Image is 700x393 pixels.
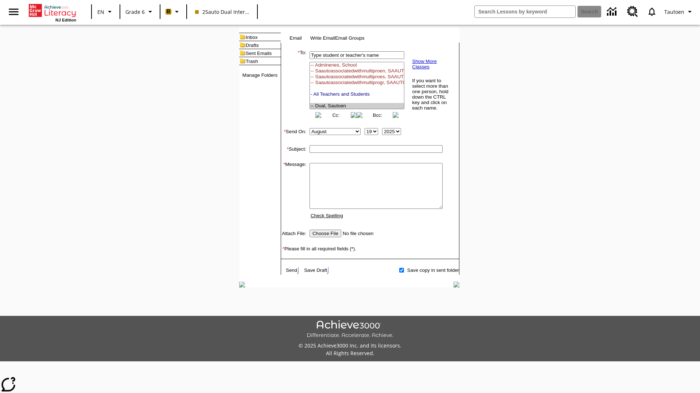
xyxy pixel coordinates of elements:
[246,35,258,40] a: Inbox
[310,68,404,74] option: -- Saautoassociatedwithmultiproen, SAAUTOASSOCIATEDWITHMULTIPROGRAMEN
[332,112,339,118] a: Cc:
[195,8,249,16] span: 25auto Dual International
[281,136,288,144] img: spacer.gif
[239,57,246,65] img: folder_icon.gif
[351,112,357,118] img: button_right.png
[603,2,623,22] a: Data Center
[304,267,327,273] a: Save Draft
[306,83,308,87] img: spacer.gif
[281,221,288,228] img: spacer.gif
[454,282,459,287] img: table_footer_right.gif
[3,1,24,23] button: Open side menu
[281,259,287,265] img: spacer.gif
[289,35,302,41] a: Email
[335,35,365,41] a: Email Groups
[310,91,404,97] option: - All Teachers and Students
[310,74,404,80] option: -- Saautoassociatedwithmultiproes, SAAUTOASSOCIATEDWITHMULTIPROGRAMES
[405,266,459,274] td: Save copy in sent folder
[281,119,288,127] img: spacer.gif
[642,2,661,21] a: Notifications
[281,265,282,265] img: spacer.gif
[242,72,277,78] a: Manage Folders
[357,112,362,118] img: button_left.png
[286,267,297,273] a: Send
[281,269,283,271] img: spacer.gif
[412,59,437,70] a: Show More Classes
[310,80,404,86] option: -- Saautoassociatedwithmultiprogr, SAAUTOASSOCIATEDWITHMULTIPROGRAMCLA
[281,246,459,251] td: Please fill in all required fields (*).
[239,41,246,49] img: folder_icon.gif
[412,78,453,111] td: If you want to select more than one person, hold down the CTRL key and click on each name.
[307,320,393,339] img: Achieve3000 Differentiate Accelerate Achieve
[239,282,245,287] img: table_footer_left.gif
[623,2,642,21] a: Resource Center, Will open in new tab
[246,59,258,64] a: Trash
[310,62,404,68] option: -- Adminenes, School
[163,5,184,18] button: Boost Class color is peach. Change class color
[281,127,306,136] td: Send On:
[246,51,272,56] a: Sent Emails
[29,3,76,22] div: Home
[373,112,382,118] a: Bcc:
[97,8,104,16] span: EN
[239,33,246,41] img: folder_icon.gif
[55,18,76,22] span: NJ Edition
[281,154,288,162] img: spacer.gif
[94,5,117,18] button: Language: EN, Select a language
[315,112,321,118] img: button_left.png
[281,144,306,154] td: Subject:
[281,251,288,259] img: spacer.gif
[281,228,306,239] td: Attach File:
[246,43,259,48] a: Drafts
[122,5,157,18] button: Grade: Grade 6, Select a grade
[393,112,398,118] img: button_right.png
[281,274,282,275] img: spacer.gif
[125,8,145,16] span: Grade 6
[475,6,575,17] input: search field
[281,50,306,119] td: To:
[664,8,684,16] span: Tautoen
[311,213,343,218] a: Check Spelling
[167,7,170,16] span: B
[310,103,404,109] option: -- Dual, Sautoen
[281,162,306,221] td: Message:
[281,239,288,246] img: spacer.gif
[661,5,697,18] button: Profile/Settings
[310,35,335,41] a: Write Email
[239,49,246,57] img: folder_icon.gif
